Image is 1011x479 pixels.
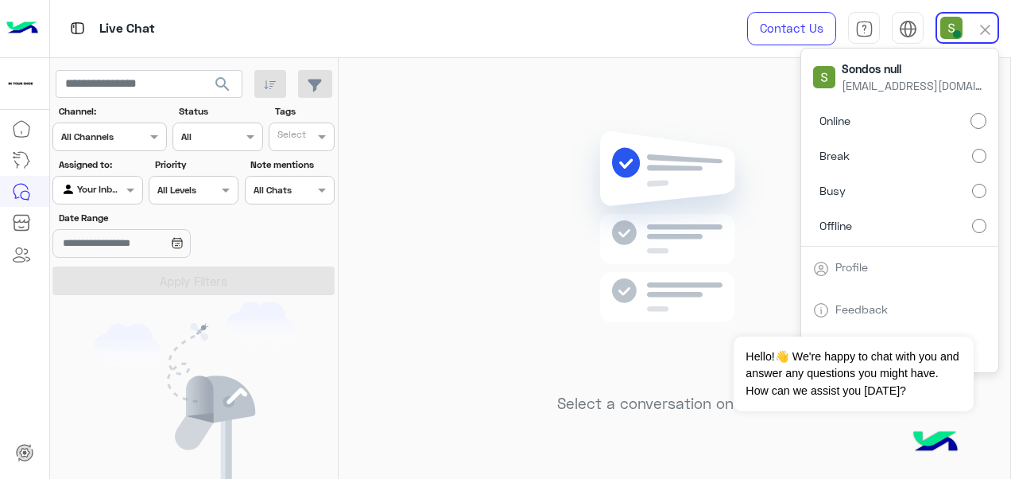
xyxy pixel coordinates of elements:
span: search [213,75,232,94]
span: Busy [819,182,846,199]
span: [EMAIL_ADDRESS][DOMAIN_NAME] [842,77,985,94]
img: userImage [940,17,963,39]
label: Note mentions [250,158,332,172]
label: Channel: [59,104,165,119]
img: Logo [6,12,38,45]
input: Break [972,149,986,163]
label: Priority [155,158,237,172]
h5: Select a conversation on the left [557,395,792,413]
input: Online [970,113,986,129]
img: userImage [813,66,835,88]
span: Offline [819,217,852,234]
input: Busy [972,184,986,198]
div: Select [275,127,306,146]
label: Date Range [59,211,237,225]
img: tab [68,18,87,38]
a: tab [848,12,880,45]
input: Offline [972,219,986,233]
label: Status [179,104,261,119]
a: Profile [835,260,868,274]
img: tab [813,261,829,277]
span: Hello!👋 We're happy to chat with you and answer any questions you might have. How can we assist y... [734,337,973,411]
label: Tags [275,104,333,119]
p: Live Chat [99,18,155,40]
a: Contact Us [747,12,836,45]
button: Apply Filters [52,267,335,295]
img: 923305001092802 [6,69,35,98]
button: search [203,70,242,104]
span: Break [819,147,850,164]
img: hulul-logo.png [908,415,963,471]
img: tab [899,20,917,38]
img: close [976,21,994,39]
label: Assigned to: [59,158,141,172]
img: tab [855,20,873,38]
img: no messages [560,119,789,383]
span: Online [819,112,850,129]
span: Sondos null [842,60,985,77]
